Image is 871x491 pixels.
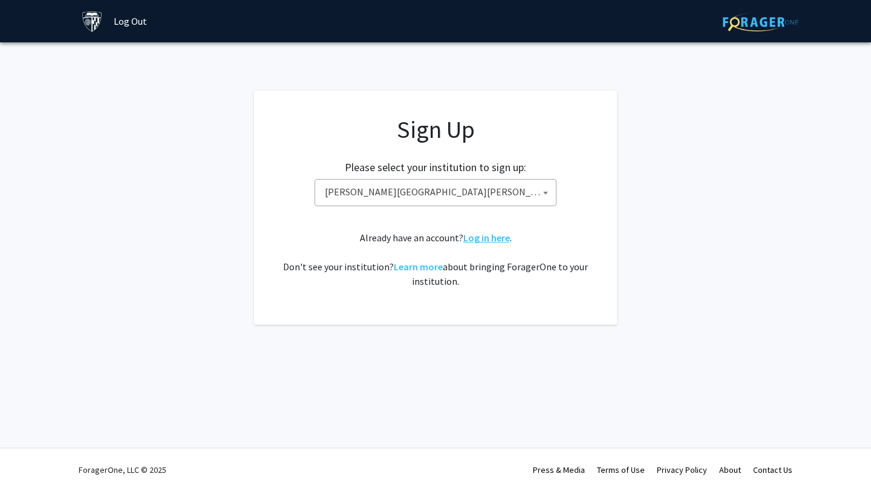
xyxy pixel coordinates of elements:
a: Contact Us [753,464,792,475]
h2: Please select your institution to sign up: [345,161,526,174]
a: About [719,464,741,475]
a: Press & Media [533,464,585,475]
div: ForagerOne, LLC © 2025 [79,449,166,491]
a: Learn more about bringing ForagerOne to your institution [394,261,443,273]
iframe: Chat [9,437,51,482]
img: ForagerOne Logo [723,13,798,31]
a: Terms of Use [597,464,645,475]
a: Privacy Policy [657,464,707,475]
div: Already have an account? . Don't see your institution? about bringing ForagerOne to your institut... [278,230,593,288]
span: Johns Hopkins University [315,179,556,206]
img: Johns Hopkins University Logo [82,11,103,32]
span: Johns Hopkins University [320,180,556,204]
h1: Sign Up [278,115,593,144]
a: Log in here [463,232,510,244]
